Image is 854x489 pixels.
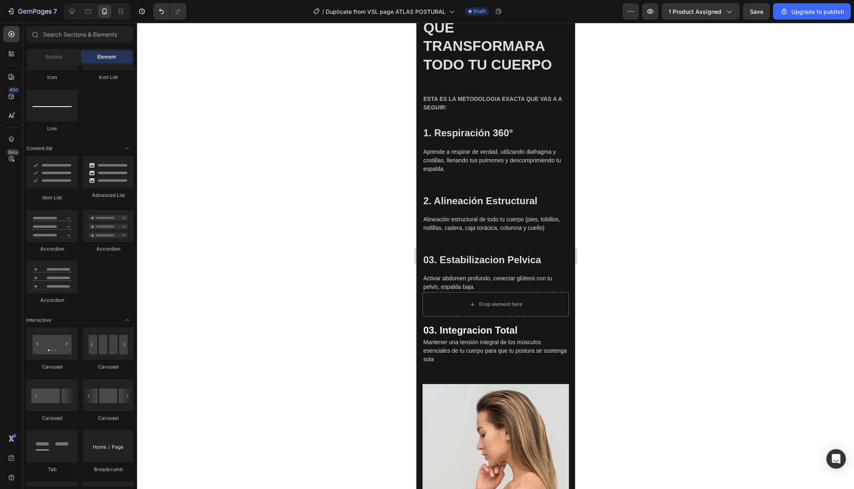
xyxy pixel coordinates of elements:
[26,317,51,324] span: Interactive
[63,278,106,285] div: Drop element here
[83,363,134,371] div: Carousel
[26,363,78,371] div: Carousel
[121,142,134,155] span: Toggle open
[7,302,101,313] span: 03. Integracion Total
[8,87,20,93] div: 450
[6,230,152,244] h3: 03. Estabilizacion Pelvica
[26,194,78,201] div: Item List
[669,7,721,16] span: 1 product assigned
[6,103,152,117] h3: 1. Respiración 360
[83,74,134,81] div: Icon List
[773,3,851,20] button: Upgrade to publish
[26,245,78,253] div: Accordion
[416,23,575,489] iframe: Design area
[26,145,52,152] span: Content list
[53,7,57,16] p: 7
[662,3,740,20] button: 1 product assigned
[83,192,134,199] div: Advanced List
[26,125,78,132] div: Line
[7,192,152,210] p: Alineación estructural de todo tu cuerpo (pies, tobillos, rodillas, cadera, caja torácica, column...
[6,171,152,185] h3: 2. Alineación Estructural
[7,72,152,89] p: ESTA ES LA METODOLOGIA EXACTA QUE VAS A A SEGUIR:
[6,149,20,155] div: Beta
[7,315,152,341] p: Mantener una tensión integral de los músculos esenciales de tu cuerpo para que tu postura se sost...
[3,3,61,20] button: 7
[26,415,78,422] div: Carousel
[26,74,78,81] div: Icon
[26,297,78,304] div: Accordion
[7,125,152,151] p: Aprende a respirar de verdad, utilizando diafragma y costillas, llenando tus pulmones y descompri...
[26,466,78,473] div: Tab
[780,7,844,16] div: Upgrade to publish
[826,449,846,469] div: Open Intercom Messenger
[743,3,770,20] button: Save
[97,53,116,61] span: Element
[7,251,152,269] p: Activar abdomen profundo, conectar glúteos con tu pelvis, espalda baja.
[83,245,134,253] div: Accordion
[26,26,134,42] input: Search Sections & Elements
[83,415,134,422] div: Carousel
[93,105,97,116] strong: °
[153,3,186,20] div: Undo/Redo
[121,314,134,327] span: Toggle open
[750,8,763,15] span: Save
[473,8,486,15] span: Draft
[326,7,446,16] span: Duplicate from VSL page ATLAS POSTURAL
[45,53,63,61] span: Section
[322,7,324,16] span: /
[83,466,134,473] div: Breadcrumb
